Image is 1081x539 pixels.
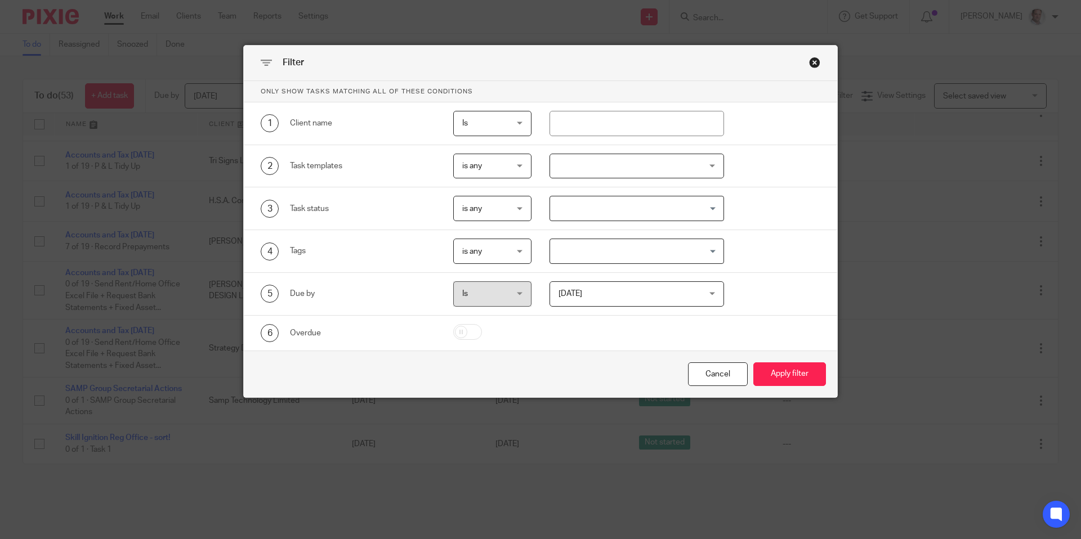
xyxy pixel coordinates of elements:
input: Search for option [551,241,718,261]
p: Only show tasks matching all of these conditions [244,81,837,102]
div: 2 [261,157,279,175]
div: Client name [290,118,436,129]
div: Tags [290,245,436,257]
div: Task templates [290,160,436,172]
span: [DATE] [559,290,582,298]
div: 4 [261,242,279,260]
button: Apply filter [753,362,826,387]
div: Due by [290,288,436,299]
div: Search for option [550,196,725,221]
div: 3 [261,200,279,218]
span: Is [462,290,468,298]
span: is any [462,205,482,213]
span: Is [462,119,468,127]
span: is any [462,162,482,170]
div: Overdue [290,327,436,339]
div: Search for option [550,239,725,264]
span: Filter [283,58,304,67]
div: Close this dialog window [688,362,748,387]
div: 1 [261,114,279,132]
span: is any [462,248,482,255]
div: Close this dialog window [809,57,820,68]
div: 6 [261,324,279,342]
div: 5 [261,285,279,303]
input: Search for option [551,199,718,218]
div: Task status [290,203,436,214]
